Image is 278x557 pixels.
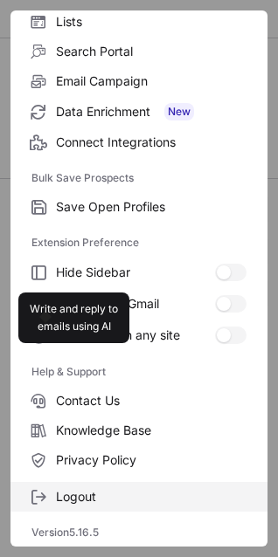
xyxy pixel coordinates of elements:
[56,73,247,89] span: Email Campaign
[56,452,247,468] span: Privacy Policy
[10,386,268,416] label: Contact Us
[10,416,268,445] label: Knowledge Base
[10,257,268,288] label: Hide Sidebar
[10,66,268,96] label: Email Campaign
[31,229,247,257] label: Extension Preference
[10,320,268,351] label: Find leads on any site
[56,393,247,409] span: Contact Us
[164,103,194,120] span: New
[56,14,247,30] span: Lists
[10,192,268,222] label: Save Open Profiles
[10,127,268,157] label: Connect Integrations
[56,265,215,280] span: Hide Sidebar
[10,482,268,512] label: Logout
[10,37,268,66] label: Search Portal
[10,445,268,475] label: Privacy Policy
[10,7,268,37] label: Lists
[31,358,247,386] label: Help & Support
[10,96,268,127] label: Data Enrichment New
[56,327,215,343] span: Find leads on any site
[56,199,247,215] span: Save Open Profiles
[56,134,247,150] span: Connect Integrations
[10,519,268,547] div: Version 5.16.5
[56,489,247,505] span: Logout
[56,44,247,59] span: Search Portal
[56,423,247,438] span: Knowledge Base
[10,288,268,320] label: AI Writer on Gmail Write and reply toemails using AI
[56,103,247,120] span: Data Enrichment
[56,296,215,312] span: AI Writer on Gmail
[31,164,247,192] label: Bulk Save Prospects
